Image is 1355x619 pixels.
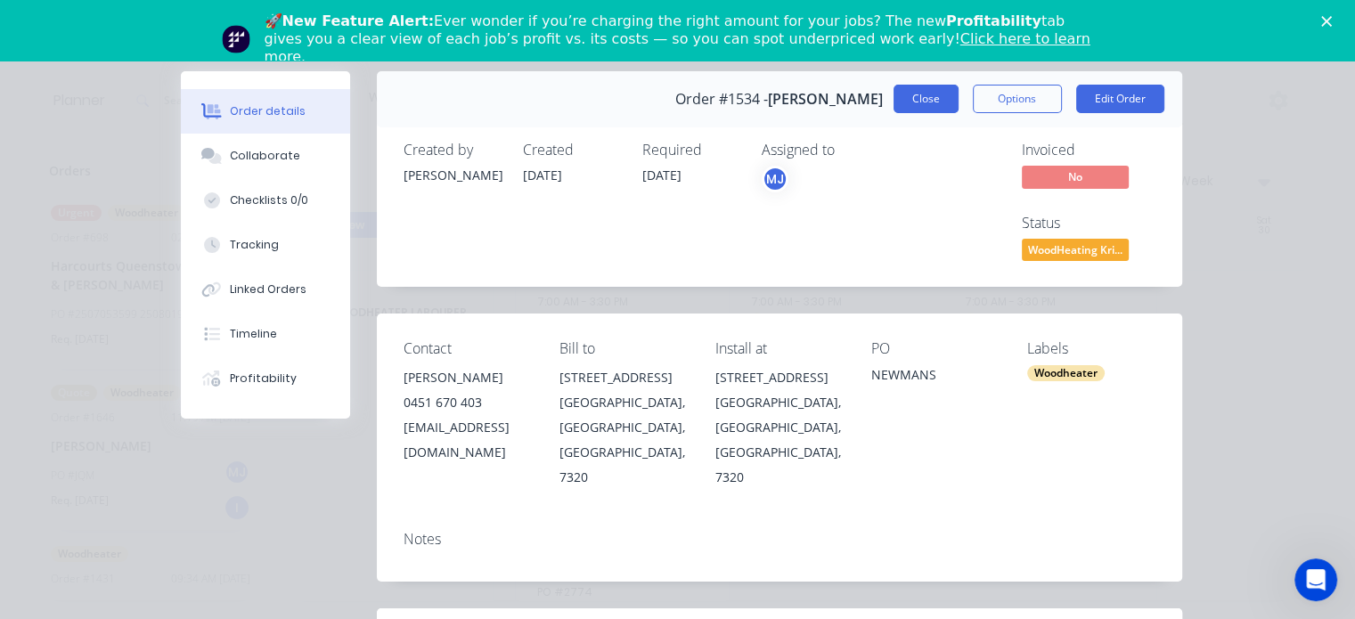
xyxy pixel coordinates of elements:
button: Linked Orders [181,267,350,312]
div: Bill to [559,340,687,357]
div: Created [523,142,621,159]
a: Click here to learn more. [265,30,1090,65]
div: Created by [404,142,502,159]
div: [GEOGRAPHIC_DATA], [GEOGRAPHIC_DATA], [GEOGRAPHIC_DATA], 7320 [559,390,687,490]
div: Timeline [230,326,277,342]
button: Profitability [181,356,350,401]
div: [STREET_ADDRESS] [715,365,843,390]
div: Invoiced [1022,142,1155,159]
b: New Feature Alert: [282,12,435,29]
button: WoodHeating Kri... [1022,239,1129,265]
div: [STREET_ADDRESS][GEOGRAPHIC_DATA], [GEOGRAPHIC_DATA], [GEOGRAPHIC_DATA], 7320 [715,365,843,490]
div: Collaborate [230,148,300,164]
div: Required [642,142,740,159]
span: [DATE] [523,167,562,183]
div: [STREET_ADDRESS][GEOGRAPHIC_DATA], [GEOGRAPHIC_DATA], [GEOGRAPHIC_DATA], 7320 [559,365,687,490]
div: [PERSON_NAME] [404,365,531,390]
div: Checklists 0/0 [230,192,308,208]
div: Assigned to [762,142,940,159]
div: NEWMANS [871,365,999,390]
div: Labels [1027,340,1155,357]
button: Order details [181,89,350,134]
b: Profitability [946,12,1041,29]
button: Edit Order [1076,85,1164,113]
span: WoodHeating Kri... [1022,239,1129,261]
span: No [1022,166,1129,188]
span: [DATE] [642,167,682,183]
div: Notes [404,531,1155,548]
div: Close [1321,16,1339,27]
div: Linked Orders [230,281,306,297]
div: [EMAIL_ADDRESS][DOMAIN_NAME] [404,415,531,465]
div: Woodheater [1027,365,1105,381]
button: Close [894,85,959,113]
button: MJ [762,166,788,192]
div: 0451 670 403 [404,390,531,415]
div: [PERSON_NAME]0451 670 403[EMAIL_ADDRESS][DOMAIN_NAME] [404,365,531,465]
button: Timeline [181,312,350,356]
div: Status [1022,215,1155,232]
iframe: Intercom live chat [1294,558,1337,601]
img: Profile image for Team [222,25,250,53]
div: Tracking [230,237,279,253]
div: 🚀 Ever wonder if you’re charging the right amount for your jobs? The new tab gives you a clear vi... [265,12,1106,66]
span: [PERSON_NAME] [768,91,883,108]
div: [STREET_ADDRESS] [559,365,687,390]
div: Contact [404,340,531,357]
button: Options [973,85,1062,113]
span: Order #1534 - [675,91,768,108]
button: Checklists 0/0 [181,178,350,223]
button: Collaborate [181,134,350,178]
div: [GEOGRAPHIC_DATA], [GEOGRAPHIC_DATA], [GEOGRAPHIC_DATA], 7320 [715,390,843,490]
div: Profitability [230,371,297,387]
div: Install at [715,340,843,357]
div: PO [871,340,999,357]
div: [PERSON_NAME] [404,166,502,184]
button: Tracking [181,223,350,267]
div: Order details [230,103,306,119]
